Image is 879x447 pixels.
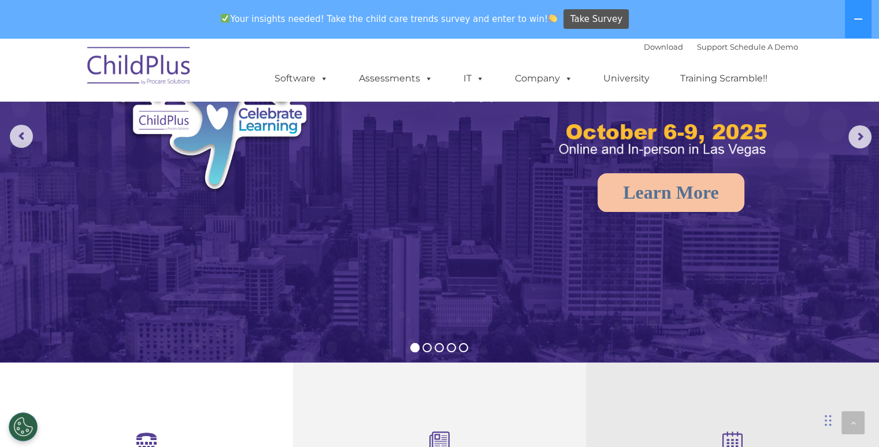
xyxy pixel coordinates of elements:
button: Cookies Settings [9,412,38,441]
a: Assessments [347,67,444,90]
a: Learn More [598,173,744,212]
a: University [592,67,661,90]
span: Phone number [161,124,210,132]
iframe: Chat Widget [691,322,879,447]
a: IT [452,67,496,90]
img: ChildPlus by Procare Solutions [81,39,197,96]
a: Training Scramble!! [669,67,779,90]
a: Take Survey [563,9,629,29]
a: Software [263,67,340,90]
span: Last name [161,76,196,85]
a: Download [644,42,683,51]
div: Drag [825,403,832,438]
a: Company [503,67,584,90]
span: Take Survey [570,9,622,29]
a: Schedule A Demo [730,42,798,51]
img: 👏 [548,14,557,23]
font: | [644,42,798,51]
img: ✅ [221,14,229,23]
span: Your insights needed! Take the child care trends survey and enter to win! [216,8,562,30]
a: Support [697,42,728,51]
